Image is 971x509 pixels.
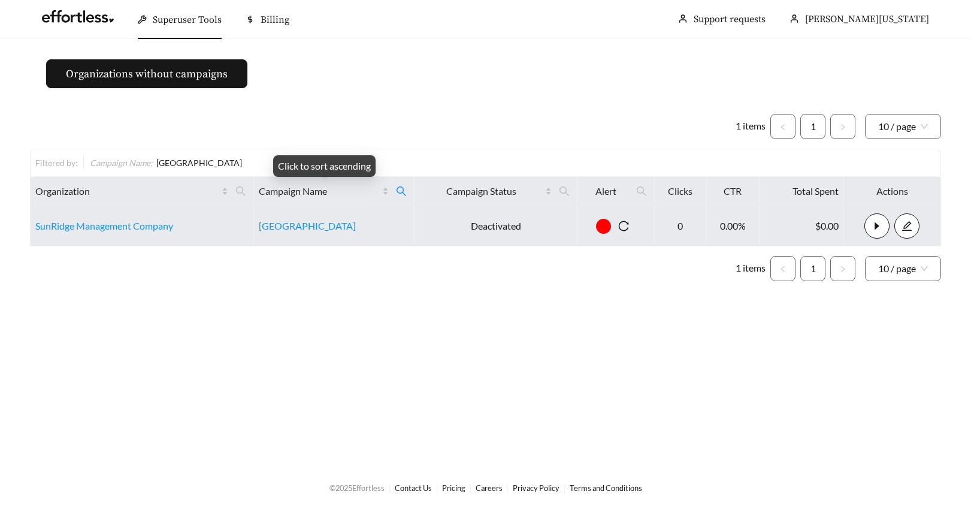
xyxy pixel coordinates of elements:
span: Campaign Name [259,184,380,198]
span: right [839,124,846,131]
button: reload [611,213,636,239]
span: Organizations without campaigns [66,66,228,82]
span: left [779,124,787,131]
span: © 2025 Effortless [329,483,385,493]
th: Clicks [655,177,706,206]
span: search [554,182,574,201]
span: Billing [261,14,289,26]
span: search [396,186,407,197]
span: Campaign Status [419,184,543,198]
th: Total Spent [760,177,843,206]
button: edit [894,213,919,239]
span: 10 / page [878,115,928,138]
span: Alert [582,184,628,198]
li: Next Page [830,256,855,281]
span: Superuser Tools [153,14,222,26]
li: Previous Page [770,114,795,139]
li: Next Page [830,114,855,139]
li: 1 items [736,114,766,139]
td: Deactivated [415,206,578,246]
a: edit [894,220,919,231]
span: right [839,266,846,273]
a: Terms and Conditions [570,483,642,493]
a: [GEOGRAPHIC_DATA] [259,220,356,231]
button: left [770,256,795,281]
button: Organizations without campaigns [46,59,247,88]
span: [PERSON_NAME][US_STATE] [805,13,929,25]
li: 1 items [736,256,766,281]
a: 1 [801,115,825,138]
button: right [830,114,855,139]
button: right [830,256,855,281]
th: Actions [844,177,941,206]
span: caret-right [865,221,889,231]
span: search [631,182,652,201]
span: 10 / page [878,257,928,281]
div: Page Size [865,256,941,281]
span: reload [611,221,636,231]
td: $0.00 [760,206,843,246]
div: Page Size [865,114,941,139]
span: search [391,182,412,201]
td: 0.00% [706,206,760,246]
span: [GEOGRAPHIC_DATA] [156,158,242,168]
span: search [559,186,570,197]
span: Campaign Name : [90,158,153,168]
button: caret-right [864,213,890,239]
th: CTR [706,177,760,206]
a: SunRidge Management Company [35,220,173,231]
div: Filtered by: [35,156,83,169]
span: Organization [35,184,219,198]
a: Pricing [442,483,465,493]
span: edit [895,221,919,231]
span: left [779,266,787,273]
li: 1 [800,256,825,281]
span: search [636,186,647,197]
a: Careers [476,483,503,493]
span: search [235,186,246,197]
a: Contact Us [395,483,432,493]
a: Privacy Policy [513,483,559,493]
li: 1 [800,114,825,139]
td: 0 [655,206,706,246]
a: Support requests [694,13,766,25]
li: Previous Page [770,256,795,281]
span: search [231,182,251,201]
button: left [770,114,795,139]
a: 1 [801,257,825,281]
